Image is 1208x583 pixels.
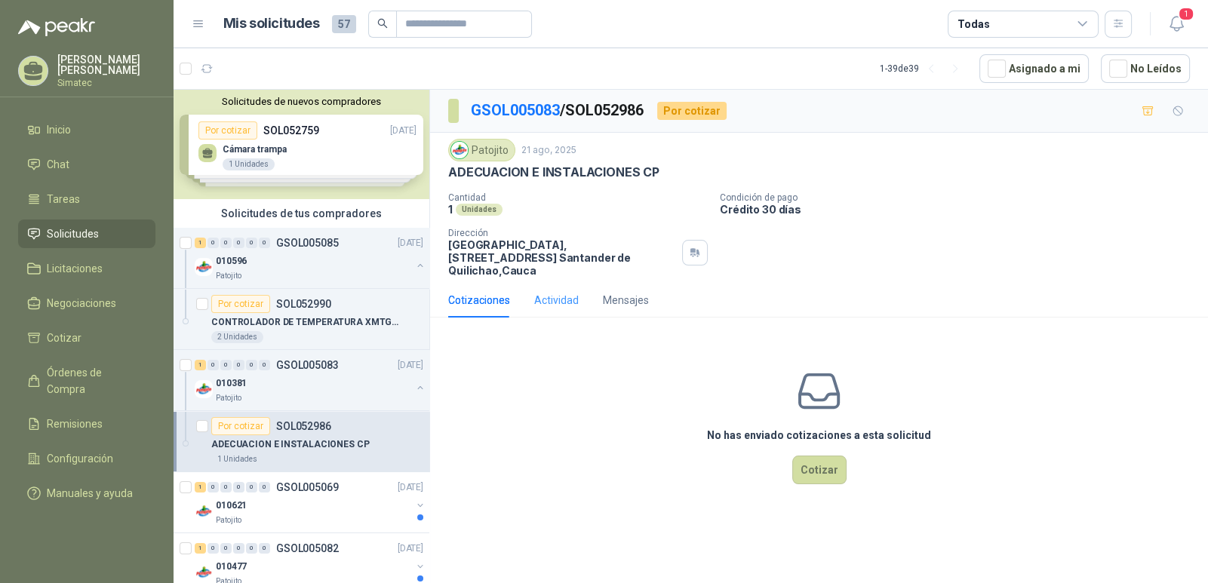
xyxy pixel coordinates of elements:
a: GSOL005083 [471,101,560,119]
p: SOL052990 [276,299,331,309]
span: 1 [1178,7,1194,21]
span: search [377,18,388,29]
p: 010381 [216,376,247,391]
a: 1 0 0 0 0 0 GSOL005069[DATE] Company Logo010621Patojito [195,478,426,526]
span: Tareas [47,191,80,207]
a: Por cotizarSOL052986ADECUACION E INSTALACIONES CP1 Unidades [174,411,429,472]
a: Solicitudes [18,219,155,248]
div: 0 [246,238,257,248]
p: GSOL005083 [276,360,339,370]
p: Patojito [216,392,241,404]
span: Licitaciones [47,260,103,277]
p: Condición de pago [720,192,1202,203]
div: 0 [220,238,232,248]
div: Solicitudes de nuevos compradoresPor cotizarSOL052759[DATE] Cámara trampa1 UnidadesPor cotizarSOL... [174,90,429,199]
span: Negociaciones [47,295,116,311]
button: Cotizar [792,456,847,484]
a: Cotizar [18,324,155,352]
p: Dirección [448,228,676,238]
span: Remisiones [47,416,103,432]
div: 1 [195,482,206,492]
p: 1 [448,203,453,216]
div: 0 [233,482,244,492]
div: Cotizaciones [448,292,510,308]
a: 1 0 0 0 0 0 GSOL005083[DATE] Company Logo010381Patojito [195,356,426,404]
div: 0 [246,482,257,492]
div: Por cotizar [657,102,727,120]
div: 1 [195,360,206,370]
div: 1 [195,543,206,554]
div: 0 [259,482,270,492]
button: Solicitudes de nuevos compradores [180,96,423,107]
p: 21 ago, 2025 [521,143,576,158]
a: Licitaciones [18,254,155,283]
p: GSOL005069 [276,482,339,492]
p: CONTROLADOR DE TEMPERATURA XMTG 8000 [211,315,399,330]
h1: Mis solicitudes [223,13,320,35]
p: Cantidad [448,192,708,203]
p: ADECUACION E INSTALACIONES CP [211,437,370,452]
span: Solicitudes [47,226,99,242]
span: Chat [47,156,69,173]
p: Simatec [57,78,155,87]
img: Company Logo [195,563,213,581]
a: Negociaciones [18,289,155,318]
img: Company Logo [451,142,468,158]
a: 1 0 0 0 0 0 GSOL005085[DATE] Company Logo010596Patojito [195,234,426,282]
div: 0 [220,543,232,554]
p: 010621 [216,499,247,513]
div: 0 [233,238,244,248]
span: Órdenes de Compra [47,364,141,397]
div: 0 [259,543,270,554]
img: Company Logo [195,380,213,398]
span: Cotizar [47,330,81,346]
div: Patojito [448,139,515,161]
a: Por cotizarSOL052990CONTROLADOR DE TEMPERATURA XMTG 80002 Unidades [174,289,429,350]
p: ADECUACION E INSTALACIONES CP [448,164,659,180]
p: [DATE] [398,358,423,373]
p: Patojito [216,514,241,526]
div: 0 [207,238,219,248]
div: 0 [233,360,244,370]
p: 010477 [216,560,247,574]
div: 0 [220,482,232,492]
p: / SOL052986 [471,99,645,122]
span: Configuración [47,450,113,467]
div: Por cotizar [211,417,270,435]
a: Chat [18,150,155,179]
p: 010596 [216,254,247,268]
div: 0 [259,238,270,248]
button: No Leídos [1101,54,1190,83]
a: Tareas [18,185,155,213]
p: [GEOGRAPHIC_DATA], [STREET_ADDRESS] Santander de Quilichao , Cauca [448,238,676,277]
div: 0 [207,482,219,492]
div: Mensajes [603,292,649,308]
div: Por cotizar [211,295,270,313]
h3: No has enviado cotizaciones a esta solicitud [707,427,931,443]
p: SOL052986 [276,421,331,431]
p: [DATE] [398,542,423,556]
div: 1 - 39 de 39 [880,57,967,81]
a: Manuales y ayuda [18,479,155,508]
p: [DATE] [398,236,423,250]
a: Órdenes de Compra [18,358,155,403]
div: Solicitudes de tus compradores [174,199,429,228]
div: 2 Unidades [211,331,263,343]
p: [PERSON_NAME] [PERSON_NAME] [57,54,155,75]
button: Asignado a mi [979,54,1089,83]
div: Todas [957,16,989,32]
div: 1 [195,238,206,248]
div: 0 [207,360,219,370]
p: GSOL005085 [276,238,339,248]
div: 0 [246,543,257,554]
span: Manuales y ayuda [47,485,133,502]
div: 0 [246,360,257,370]
img: Company Logo [195,502,213,520]
a: Inicio [18,115,155,144]
p: [DATE] [398,480,423,495]
p: Patojito [216,270,241,282]
div: Unidades [456,204,503,216]
p: GSOL005082 [276,543,339,554]
img: Company Logo [195,258,213,276]
div: 0 [220,360,232,370]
